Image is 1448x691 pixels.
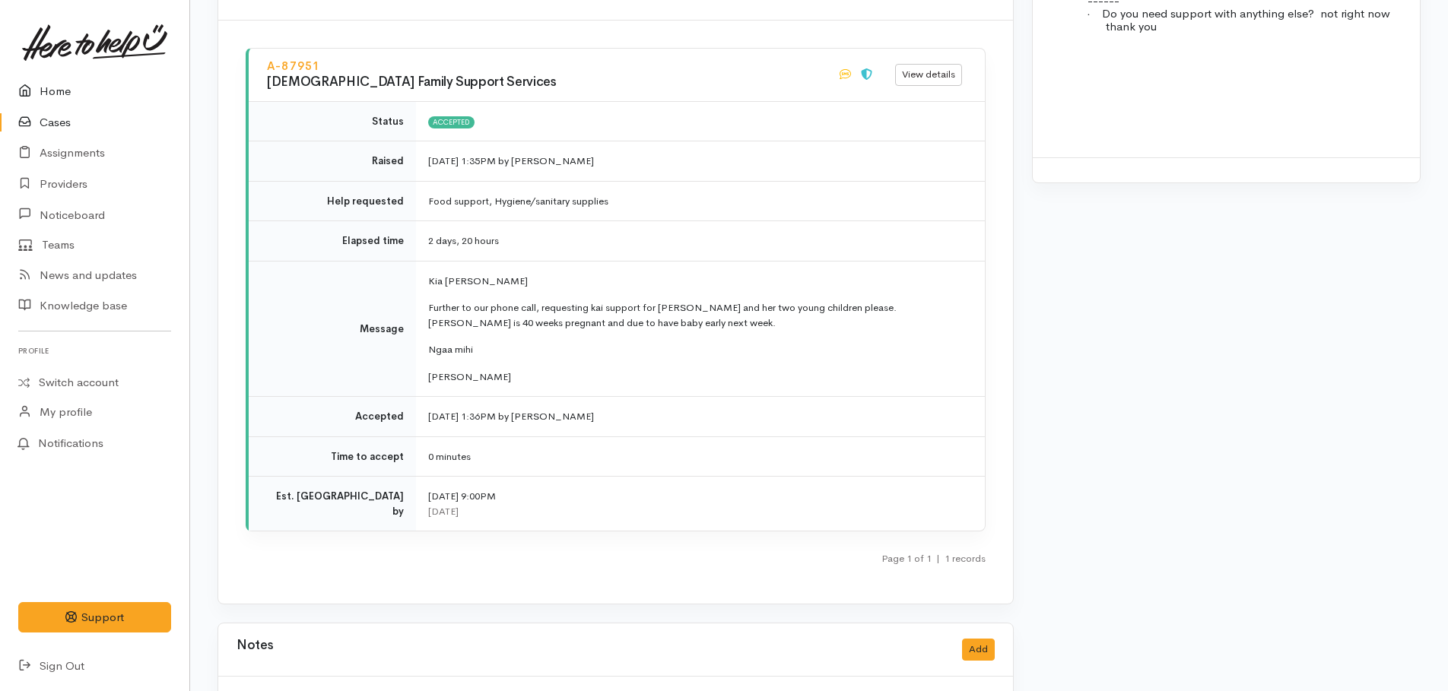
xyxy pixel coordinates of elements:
span: · [1088,8,1103,20]
td: Status [249,102,416,141]
button: Support [18,602,171,633]
td: Est. [GEOGRAPHIC_DATA] by [249,477,416,531]
time: [DATE] 1:35PM [428,154,496,167]
button: Add [962,639,995,661]
span: Accepted [428,116,475,128]
div: [DATE] [428,504,967,519]
td: Help requested [249,181,416,221]
p: Further to our phone call, requesting kai support for [PERSON_NAME] and her two young children pl... [428,300,967,330]
td: Message [249,261,416,397]
span: | [936,552,940,565]
h6: Profile [18,341,171,361]
span: by [PERSON_NAME] [498,410,594,423]
p: Ngaa mihi [428,342,967,357]
p: [PERSON_NAME] [428,369,967,385]
small: Page 1 of 1 1 records [881,552,986,565]
h3: Notes [237,639,273,661]
td: Food support, Hygiene/sanitary supplies [416,181,985,221]
span: Do you need support with anything else? not right now thank you [1102,6,1390,33]
span: 2 days, 20 hours [428,234,499,247]
span: 0 minutes [428,450,471,463]
a: A-87951 [267,59,320,73]
time: [DATE] 1:36PM [428,410,496,423]
p: Kia [PERSON_NAME] [428,274,967,289]
td: Time to accept [249,436,416,477]
td: Elapsed time [249,221,416,262]
time: [DATE] 9:00PM [428,490,496,502]
td: Accepted [249,397,416,437]
span: by [PERSON_NAME] [498,154,594,167]
a: View details [895,64,962,86]
h3: [DEMOGRAPHIC_DATA] Family Support Services [267,75,819,90]
td: Raised [249,141,416,182]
